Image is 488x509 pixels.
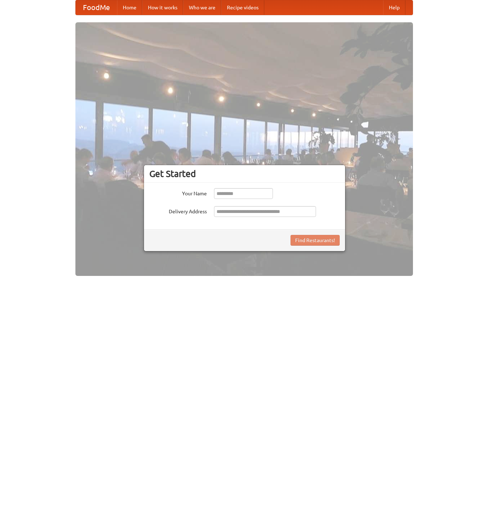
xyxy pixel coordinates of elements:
[76,0,117,15] a: FoodMe
[183,0,221,15] a: Who we are
[149,206,207,215] label: Delivery Address
[291,235,340,246] button: Find Restaurants!
[149,168,340,179] h3: Get Started
[383,0,405,15] a: Help
[221,0,264,15] a: Recipe videos
[142,0,183,15] a: How it works
[149,188,207,197] label: Your Name
[117,0,142,15] a: Home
